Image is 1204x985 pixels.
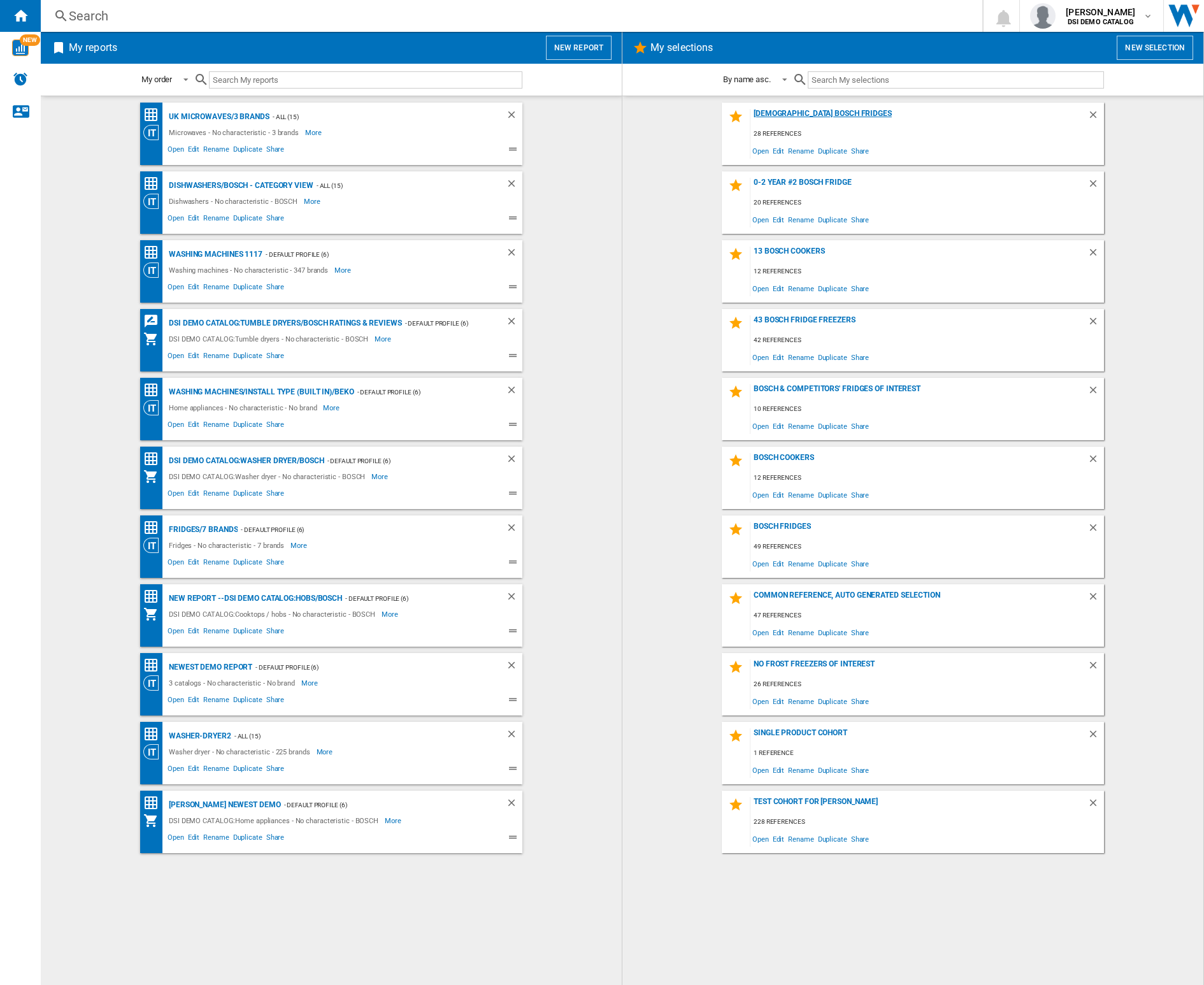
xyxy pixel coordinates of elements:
span: Duplicate [231,143,264,159]
div: Delete [1087,522,1104,539]
span: Share [849,349,871,366]
span: Open [166,281,186,296]
span: Rename [786,624,815,641]
div: - ALL (15) [231,728,480,744]
span: Open [166,625,186,640]
div: [DEMOGRAPHIC_DATA] Bosch Fridges [750,109,1087,126]
div: Delete [1087,659,1104,677]
div: 1 reference [750,745,1104,761]
span: Edit [186,556,202,572]
div: Dishwashers/BOSCH - Category View [166,178,313,194]
div: Delete [506,591,522,607]
span: Edit [186,419,202,434]
span: Duplicate [816,761,849,779]
div: Price Matrix [143,658,166,673]
span: Edit [186,212,202,227]
div: Bosch & Competitors' Fridges of Interest [750,384,1087,401]
div: 12 references [750,470,1104,486]
span: Share [849,624,871,641]
span: Duplicate [231,625,264,640]
div: 42 references [750,333,1104,349]
span: Rename [201,143,231,159]
div: My Assortment [143,813,166,828]
span: NEW [20,34,40,46]
span: Edit [771,624,787,641]
span: Open [750,349,771,366]
span: Rename [786,211,815,228]
span: More [305,125,324,140]
span: Rename [786,417,815,435]
div: - Default profile (6) [252,659,480,675]
div: 20 references [750,195,1104,211]
span: Open [166,694,186,709]
div: Delete [1087,178,1104,195]
div: Category View [143,538,166,553]
div: Search [69,7,949,25]
span: Edit [771,693,787,710]
div: Category View [143,744,166,759]
span: Open [750,555,771,572]
span: More [317,744,335,759]
span: Share [849,486,871,503]
div: Delete [506,453,522,469]
span: Rename [786,280,815,297]
div: Price Matrix [143,451,166,467]
div: 43 Bosch Fridge Freezers [750,315,1087,333]
span: Duplicate [816,417,849,435]
span: More [371,469,390,484]
div: - Default profile (6) [354,384,480,400]
span: Edit [771,555,787,572]
span: Duplicate [231,350,264,365]
span: Duplicate [231,487,264,503]
span: Rename [786,830,815,847]
div: REVIEWS Matrix [143,313,166,329]
span: Open [166,487,186,503]
div: Price Matrix [143,176,166,192]
span: Rename [201,487,231,503]
span: Duplicate [816,830,849,847]
span: Rename [201,419,231,434]
div: Fridges - No characteristic - 7 brands [166,538,290,553]
div: Delete [506,384,522,400]
span: Edit [186,625,202,640]
input: Search My selections [808,71,1104,89]
div: NEWEST DEMO REPORT [166,659,252,675]
span: Edit [186,281,202,296]
h2: My selections [648,36,715,60]
span: Duplicate [231,763,264,778]
span: [PERSON_NAME] [1066,6,1135,18]
span: Duplicate [816,142,849,159]
span: Share [849,761,871,779]
span: Rename [201,212,231,227]
button: New report [546,36,612,60]
span: More [375,331,393,347]
span: Open [750,280,771,297]
div: - Default profile (6) [281,797,480,813]
span: Rename [201,763,231,778]
span: Edit [186,831,202,847]
span: Duplicate [816,624,849,641]
span: Share [849,280,871,297]
div: Price Matrix [143,726,166,742]
span: Duplicate [816,280,849,297]
span: Duplicate [816,349,849,366]
div: DSI DEMO CATALOG:Tumble dryers/BOSCH Ratings & Reviews [166,315,402,331]
div: Delete [1087,728,1104,745]
span: Edit [186,350,202,365]
div: Price Matrix [143,589,166,605]
span: Share [264,419,287,434]
div: washer-dryer2 [166,728,231,744]
div: 47 references [750,608,1104,624]
span: Duplicate [231,212,264,227]
span: Rename [786,693,815,710]
div: Delete [1087,453,1104,470]
span: More [304,194,322,209]
span: Share [264,350,287,365]
span: More [301,675,320,691]
div: - Default profile (6) [262,247,480,262]
div: Home appliances - No characteristic - No brand [166,400,323,415]
span: More [385,813,403,828]
div: - Default profile (6) [238,522,480,538]
span: Duplicate [816,555,849,572]
div: 228 references [750,814,1104,830]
